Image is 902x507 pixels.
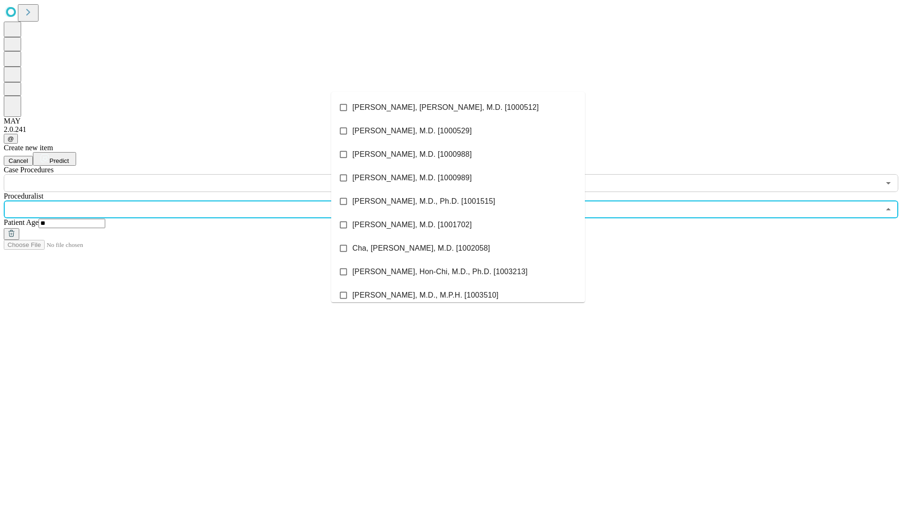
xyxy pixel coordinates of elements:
[352,290,498,301] span: [PERSON_NAME], M.D., M.P.H. [1003510]
[352,196,495,207] span: [PERSON_NAME], M.D., Ph.D. [1001515]
[352,219,472,230] span: [PERSON_NAME], M.D. [1001702]
[4,218,39,226] span: Patient Age
[4,144,53,152] span: Create new item
[882,177,895,190] button: Open
[33,152,76,166] button: Predict
[8,135,14,142] span: @
[352,125,472,137] span: [PERSON_NAME], M.D. [1000529]
[4,134,18,144] button: @
[49,157,69,164] span: Predict
[4,192,43,200] span: Proceduralist
[882,203,895,216] button: Close
[352,266,528,277] span: [PERSON_NAME], Hon-Chi, M.D., Ph.D. [1003213]
[4,166,54,174] span: Scheduled Procedure
[4,117,898,125] div: MAY
[4,156,33,166] button: Cancel
[352,243,490,254] span: Cha, [PERSON_NAME], M.D. [1002058]
[4,125,898,134] div: 2.0.241
[352,102,539,113] span: [PERSON_NAME], [PERSON_NAME], M.D. [1000512]
[352,172,472,184] span: [PERSON_NAME], M.D. [1000989]
[352,149,472,160] span: [PERSON_NAME], M.D. [1000988]
[8,157,28,164] span: Cancel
